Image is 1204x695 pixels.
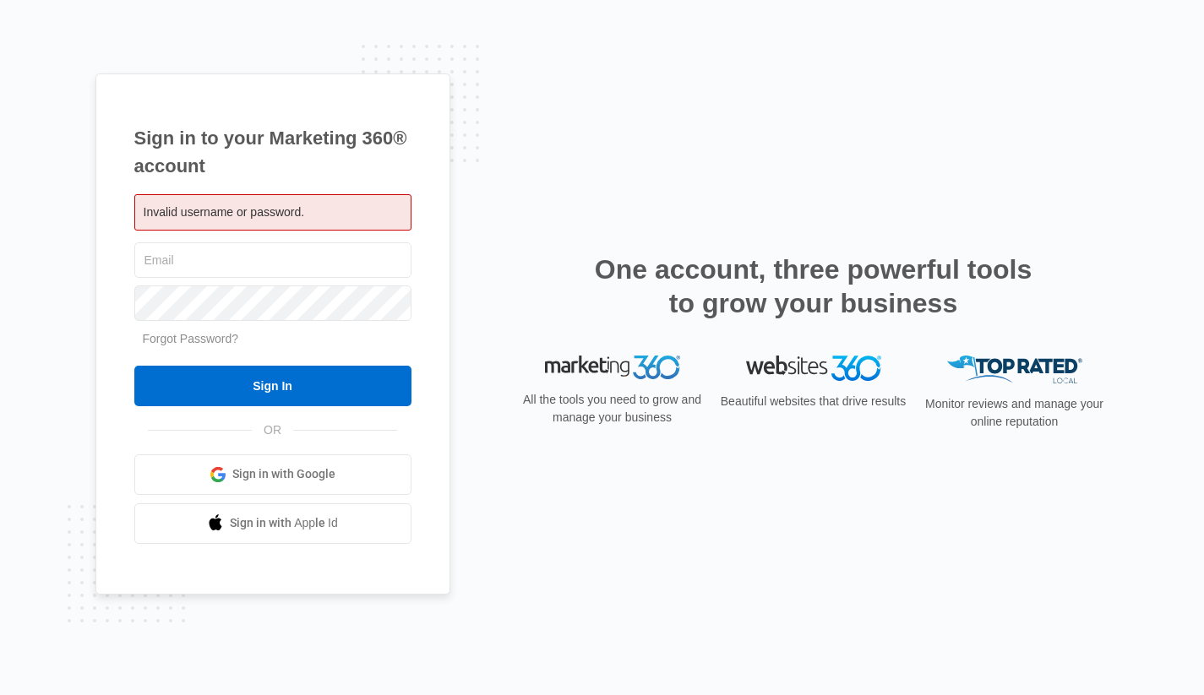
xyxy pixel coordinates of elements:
[134,503,411,544] a: Sign in with Apple Id
[746,356,881,380] img: Websites 360
[252,421,293,439] span: OR
[947,356,1082,383] img: Top Rated Local
[143,332,239,345] a: Forgot Password?
[134,242,411,278] input: Email
[719,393,908,410] p: Beautiful websites that drive results
[545,356,680,379] img: Marketing 360
[134,366,411,406] input: Sign In
[232,465,335,483] span: Sign in with Google
[518,391,707,426] p: All the tools you need to grow and manage your business
[920,395,1109,431] p: Monitor reviews and manage your online reputation
[230,514,338,532] span: Sign in with Apple Id
[590,252,1038,320] h2: One account, three powerful tools to grow your business
[144,205,305,219] span: Invalid username or password.
[134,454,411,495] a: Sign in with Google
[134,124,411,180] h1: Sign in to your Marketing 360® account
